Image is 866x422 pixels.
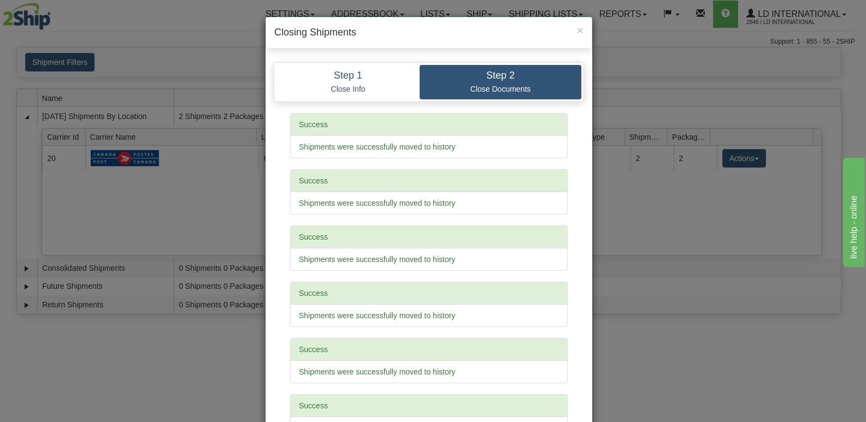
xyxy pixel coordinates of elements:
[276,65,420,99] a: Step 1 Close Info
[290,394,568,417] li: Success
[285,84,411,94] p: Close Info
[420,65,581,99] a: Step 2 Close Documents
[290,304,568,327] li: Shipments were successfully moved to history
[290,338,568,361] li: Success
[290,225,568,248] li: Success
[290,360,568,383] li: Shipments were successfully moved to history
[841,155,865,266] iframe: chat widget
[577,24,584,37] span: ×
[290,113,568,136] li: Success
[285,70,411,81] h4: Step 1
[8,7,101,20] div: live help - online
[290,169,568,192] li: Success
[290,135,568,158] li: Shipments were successfully moved to history
[290,282,568,305] li: Success
[290,248,568,271] li: Shipments were successfully moved to history
[274,26,584,40] h4: Closing Shipments
[577,25,584,36] button: Close
[428,84,573,94] p: Close Documents
[290,192,568,215] li: Shipments were successfully moved to history
[428,70,573,81] h4: Step 2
